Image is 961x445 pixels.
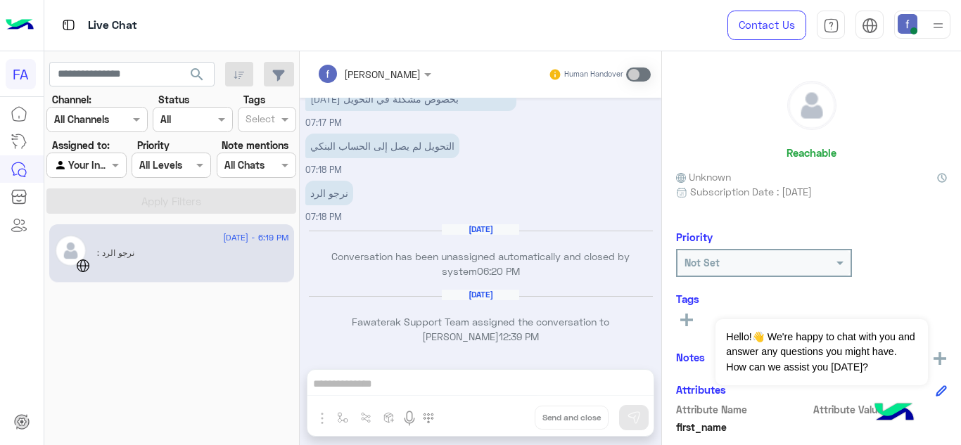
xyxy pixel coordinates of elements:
[76,259,90,273] img: WebChat
[305,134,459,158] p: 19/6/2025, 7:18 PM
[676,169,731,184] span: Unknown
[305,314,656,344] p: Fawaterak Support Team assigned the conversation to [PERSON_NAME]
[180,62,215,92] button: search
[715,319,927,385] span: Hello!👋 We're happy to chat with you and answer any questions you might have. How can we assist y...
[676,420,810,434] span: first_name
[535,406,609,430] button: Send and close
[676,383,726,396] h6: Attributes
[222,138,288,153] label: Note mentions
[243,111,275,129] div: Select
[676,292,947,305] h6: Tags
[223,231,288,244] span: [DATE] - 6:19 PM
[52,92,91,107] label: Channel:
[727,11,806,40] a: Contact Us
[6,59,36,89] div: FA
[898,14,917,34] img: userImage
[442,290,519,299] h6: [DATE]
[46,188,296,214] button: Apply Filters
[477,265,520,277] span: 06:20 PM
[158,92,189,107] label: Status
[442,224,519,234] h6: [DATE]
[6,11,34,40] img: Logo
[137,138,170,153] label: Priority
[676,231,713,243] h6: Priority
[788,82,836,129] img: defaultAdmin.png
[88,16,137,35] p: Live Chat
[690,184,812,199] span: Subscription Date : [DATE]
[243,92,265,107] label: Tags
[97,247,134,258] span: نرجو الرد
[870,389,919,438] img: hulul-logo.png
[52,138,110,153] label: Assigned to:
[934,352,946,365] img: add
[305,117,342,128] span: 07:17 PM
[189,66,205,83] span: search
[676,402,810,417] span: Attribute Name
[60,16,77,34] img: tab
[817,11,845,40] a: tab
[305,249,656,279] p: Conversation has been unassigned automatically and closed by system
[305,181,353,205] p: 19/6/2025, 7:18 PM
[305,212,342,222] span: 07:18 PM
[676,351,705,363] h6: Notes
[305,165,342,175] span: 07:18 PM
[823,18,839,34] img: tab
[813,402,948,417] span: Attribute Value
[929,17,947,34] img: profile
[55,235,87,266] img: defaultAdmin.png
[499,330,539,342] span: 12:39 PM
[862,18,878,34] img: tab
[564,69,623,80] small: Human Handover
[787,146,836,159] h6: Reachable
